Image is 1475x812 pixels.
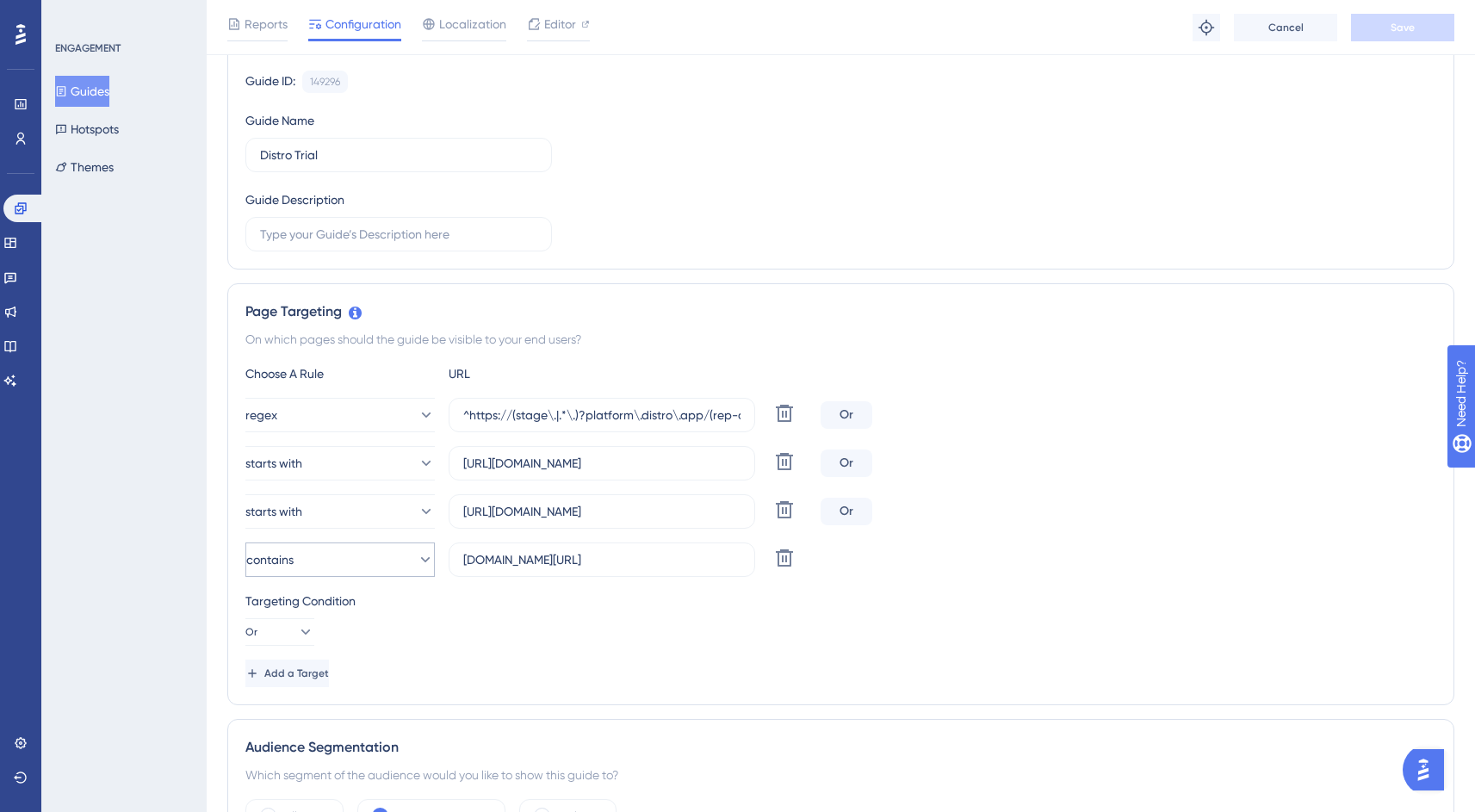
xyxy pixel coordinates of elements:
span: Cancel [1268,21,1304,34]
button: regex [245,398,435,432]
input: yourwebsite.com/path [463,406,741,425]
span: starts with [245,453,302,474]
span: Save [1391,21,1415,34]
span: Editor [544,14,576,34]
span: Add a Target [264,666,329,680]
button: Add a Target [245,660,329,687]
div: Page Targeting [245,301,1436,322]
div: Choose A Rule [245,363,435,384]
div: Or [821,498,872,525]
div: Guide ID: [245,71,295,93]
button: starts with [245,446,435,480]
div: URL [449,363,638,384]
button: Themes [55,152,114,183]
input: yourwebsite.com/path [463,454,741,473]
div: Guide Name [245,110,314,131]
span: starts with [245,501,302,522]
span: regex [245,405,277,425]
div: Or [821,401,872,429]
button: Save [1351,14,1454,41]
div: On which pages should the guide be visible to your end users? [245,329,1436,350]
button: starts with [245,494,435,529]
iframe: UserGuiding AI Assistant Launcher [1403,744,1454,796]
div: Guide Description [245,189,344,210]
div: Targeting Condition [245,591,1436,611]
button: Hotspots [55,114,119,145]
button: Or [245,618,314,646]
input: Type your Guide’s Description here [260,225,537,244]
button: contains [245,542,435,577]
input: Type your Guide’s Name here [260,146,537,164]
div: Which segment of the audience would you like to show this guide to? [245,765,1436,785]
div: Audience Segmentation [245,737,1436,758]
span: contains [246,549,294,570]
div: ENGAGEMENT [55,41,121,55]
button: Cancel [1234,14,1337,41]
div: Or [821,449,872,477]
span: Need Help? [40,4,108,25]
input: yourwebsite.com/path [463,502,741,521]
button: Guides [55,76,109,107]
span: Configuration [325,14,401,34]
span: Localization [439,14,506,34]
span: Reports [245,14,288,34]
span: Or [245,625,257,639]
div: 149296 [310,75,340,89]
input: yourwebsite.com/path [463,550,741,569]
